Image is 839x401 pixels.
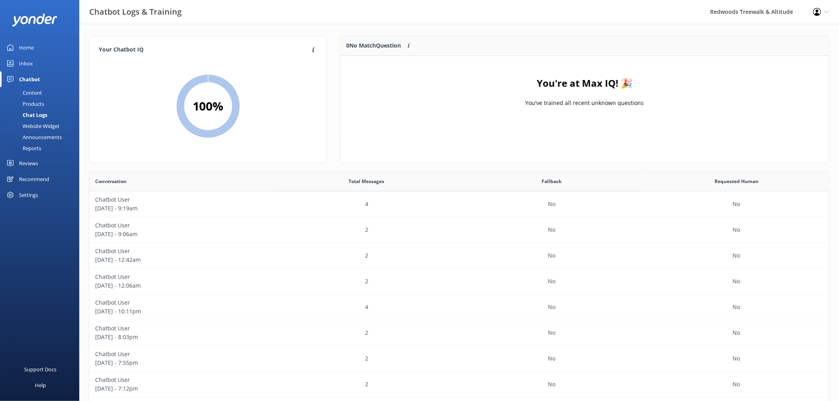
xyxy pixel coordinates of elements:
div: Reports [5,143,41,154]
a: Announcements [5,132,79,143]
p: Chatbot User [95,350,268,359]
div: row [89,372,829,397]
p: No [548,328,556,337]
a: Website Widget [5,120,79,132]
p: [DATE] - 12:42am [95,256,268,264]
div: row [89,243,829,269]
p: No [548,200,556,208]
p: [DATE] - 9:19am [95,204,268,213]
span: Total Messages [349,178,385,185]
span: Fallback [542,178,561,185]
p: Chatbot User [95,221,268,230]
div: Recommend [19,171,49,187]
p: No [733,200,740,208]
p: No [733,251,740,260]
div: Reviews [19,155,38,171]
div: row [89,217,829,243]
p: 2 [365,354,368,363]
div: Help [35,377,46,393]
p: No [733,277,740,286]
div: grid [340,56,829,135]
p: No [548,277,556,286]
div: row [89,346,829,372]
p: No [548,354,556,363]
h2: 100 % [193,97,224,116]
a: Products [5,98,79,109]
a: Content [5,87,79,98]
p: [DATE] - 9:06am [95,230,268,239]
p: [DATE] - 10:11pm [95,307,268,316]
p: 4 [365,200,368,208]
p: No [733,380,740,389]
p: Chatbot User [95,298,268,307]
p: Chatbot User [95,247,268,256]
p: [DATE] - 8:03pm [95,333,268,342]
p: [DATE] - 7:12pm [95,384,268,393]
p: No [733,225,740,234]
p: 2 [365,380,368,389]
p: No [548,225,556,234]
p: No [548,380,556,389]
p: Chatbot User [95,376,268,384]
p: 0 No Match Question [346,41,401,50]
p: No [733,354,740,363]
div: Home [19,40,34,55]
p: Chatbot User [95,195,268,204]
div: Announcements [5,132,62,143]
div: row [89,191,829,217]
p: 2 [365,251,368,260]
div: Website Widget [5,120,59,132]
div: Products [5,98,44,109]
p: No [733,303,740,311]
span: Conversation [95,178,126,185]
span: Requested Human [714,178,759,185]
p: You've trained all recent unknown questions [525,99,644,107]
div: Settings [19,187,38,203]
div: Inbox [19,55,33,71]
p: [DATE] - 7:55pm [95,359,268,367]
p: No [548,251,556,260]
p: 4 [365,303,368,311]
p: No [548,303,556,311]
div: Content [5,87,42,98]
p: [DATE] - 12:06am [95,281,268,290]
p: Chatbot User [95,324,268,333]
p: No [733,328,740,337]
div: row [89,269,829,294]
p: 2 [365,328,368,337]
h3: Chatbot Logs & Training [89,6,182,18]
div: Support Docs [25,361,57,377]
img: yonder-white-logo.png [12,13,57,27]
h4: Your Chatbot IQ [99,46,310,54]
h4: You're at Max IQ! 🎉 [537,76,633,91]
div: row [89,294,829,320]
p: 2 [365,277,368,286]
a: Chat Logs [5,109,79,120]
div: Chatbot [19,71,40,87]
p: Chatbot User [95,273,268,281]
p: 2 [365,225,368,234]
div: row [89,320,829,346]
div: Chat Logs [5,109,47,120]
a: Reports [5,143,79,154]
